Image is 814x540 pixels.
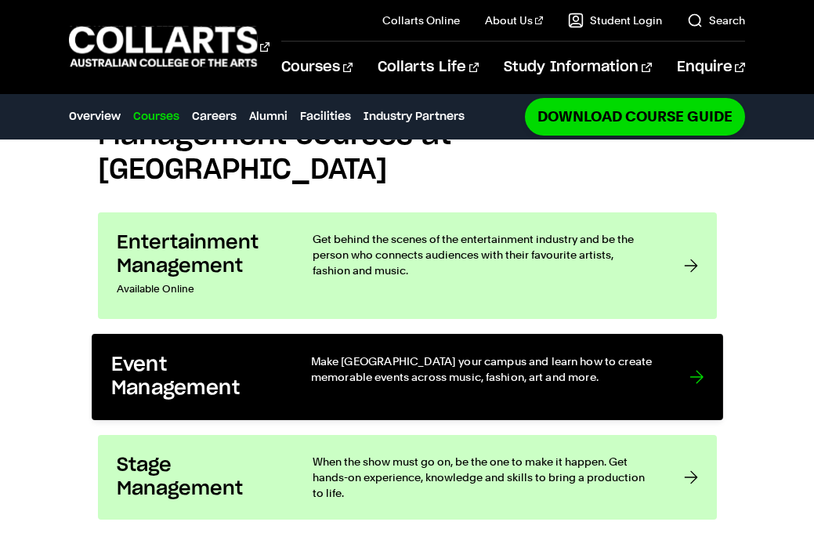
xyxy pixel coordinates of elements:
a: Study Information [504,42,651,93]
a: Facilities [300,108,351,125]
a: Alumni [249,108,288,125]
a: Student Login [568,13,662,28]
h2: Management courses at [GEOGRAPHIC_DATA] [98,118,717,187]
a: Download Course Guide [525,98,745,135]
h3: Event Management [110,353,278,400]
p: Make [GEOGRAPHIC_DATA] your campus and learn how to create memorable events across music, fashion... [310,353,657,385]
a: Enquire [677,42,745,93]
a: Collarts Life [378,42,479,93]
a: Careers [192,108,237,125]
div: Go to homepage [69,24,242,69]
p: When the show must go on, be the one to make it happen. Get hands-on experience, knowledge and sk... [313,454,653,501]
a: Search [687,13,745,28]
p: Get behind the scenes of the entertainment industry and be the person who connects audiences with... [313,231,653,278]
h3: Entertainment Management [117,231,281,278]
a: Collarts Online [382,13,460,28]
a: Event Management Make [GEOGRAPHIC_DATA] your campus and learn how to create memorable events acro... [92,334,723,420]
a: Entertainment Management Available Online Get behind the scenes of the entertainment industry and... [98,212,717,319]
a: Courses [133,108,179,125]
a: Overview [69,108,121,125]
a: Courses [281,42,353,93]
a: Stage Management When the show must go on, be the one to make it happen. Get hands-on experience,... [98,435,717,520]
p: Available Online [117,278,281,300]
a: Industry Partners [364,108,465,125]
h3: Stage Management [117,454,281,501]
a: About Us [485,13,543,28]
